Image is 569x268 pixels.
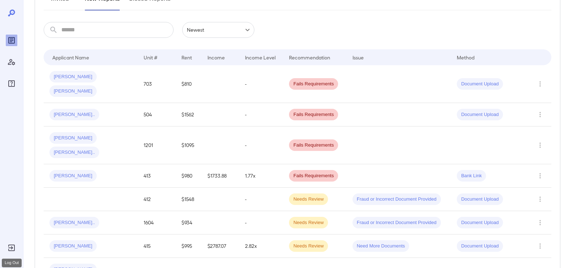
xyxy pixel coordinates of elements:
[207,53,225,62] div: Income
[176,234,202,258] td: $995
[182,22,254,38] div: Newest
[176,65,202,103] td: $810
[52,53,89,62] div: Applicant Name
[138,103,175,126] td: 504
[457,81,503,88] span: Document Upload
[138,164,175,188] td: 413
[138,65,175,103] td: 703
[176,188,202,211] td: $1548
[176,103,202,126] td: $1562
[353,196,441,203] span: Fraud or Incorrect Document Provided
[457,243,503,250] span: Document Upload
[289,111,338,118] span: Fails Requirements
[202,164,239,188] td: $1733.88
[6,78,17,89] div: FAQ
[176,164,202,188] td: $980
[457,111,503,118] span: Document Upload
[6,35,17,46] div: Reports
[176,126,202,164] td: $1095
[138,234,175,258] td: 415
[239,164,283,188] td: 1.77x
[49,219,99,226] span: [PERSON_NAME]..
[49,173,97,179] span: [PERSON_NAME]
[49,88,97,95] span: [PERSON_NAME]
[144,53,157,62] div: Unit #
[49,243,97,250] span: [PERSON_NAME]
[353,219,441,226] span: Fraud or Incorrect Document Provided
[138,188,175,211] td: 412
[138,126,175,164] td: 1201
[289,243,328,250] span: Needs Review
[289,196,328,203] span: Needs Review
[239,211,283,234] td: -
[239,65,283,103] td: -
[6,56,17,68] div: Manage Users
[49,149,99,156] span: [PERSON_NAME]..
[534,193,546,205] button: Row Actions
[202,234,239,258] td: $2787.07
[49,135,97,142] span: [PERSON_NAME]
[245,53,276,62] div: Income Level
[138,211,175,234] td: 1604
[49,111,99,118] span: [PERSON_NAME]..
[534,170,546,182] button: Row Actions
[239,126,283,164] td: -
[353,53,364,62] div: Issue
[457,53,474,62] div: Method
[239,103,283,126] td: -
[534,139,546,151] button: Row Actions
[289,142,338,149] span: Fails Requirements
[457,173,486,179] span: Bank Link
[534,109,546,120] button: Row Actions
[239,188,283,211] td: -
[289,219,328,226] span: Needs Review
[457,219,503,226] span: Document Upload
[534,240,546,252] button: Row Actions
[457,196,503,203] span: Document Upload
[289,81,338,88] span: Fails Requirements
[2,259,22,267] div: Log Out
[6,242,17,254] div: Log Out
[353,243,410,250] span: Need More Documents
[49,73,97,80] span: [PERSON_NAME]
[534,217,546,228] button: Row Actions
[289,53,330,62] div: Recommendation
[176,211,202,234] td: $934
[181,53,193,62] div: Rent
[239,234,283,258] td: 2.82x
[534,78,546,90] button: Row Actions
[289,173,338,179] span: Fails Requirements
